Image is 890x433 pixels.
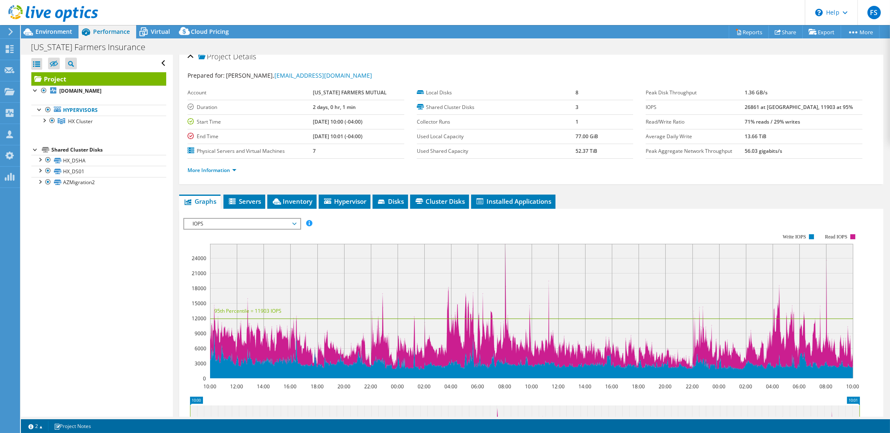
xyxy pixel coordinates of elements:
span: Virtual [151,28,170,35]
span: Cluster Disks [414,197,465,205]
label: Physical Servers and Virtual Machines [188,147,313,155]
label: Collector Runs [417,118,576,126]
text: 21000 [192,270,206,277]
b: 56.03 gigabits/s [745,147,782,154]
text: 08:00 [820,383,833,390]
text: 00:00 [713,383,726,390]
a: [EMAIL_ADDRESS][DOMAIN_NAME] [274,71,372,79]
a: Export [802,25,841,38]
text: 10:00 [204,383,217,390]
text: 95th Percentile = 11903 IOPS [214,307,281,314]
label: Start Time [188,118,313,126]
text: 16:00 [284,383,297,390]
label: Duration [188,103,313,111]
b: 71% reads / 29% writes [745,118,800,125]
a: Share [768,25,803,38]
b: 52.37 TiB [576,147,597,154]
b: 7 [313,147,316,154]
a: AZMigration2 [31,177,166,188]
a: Hypervisors [31,105,166,116]
label: Used Shared Capacity [417,147,576,155]
text: 10:00 [525,383,538,390]
text: 16:00 [606,383,619,390]
span: IOPS [188,219,296,229]
span: Inventory [271,197,312,205]
text: 02:00 [418,383,431,390]
a: HX Cluster [31,116,166,127]
b: 13.66 TiB [745,133,766,140]
label: Account [188,89,313,97]
text: 0 [203,375,206,382]
b: 77.00 GiB [576,133,598,140]
text: 06:00 [793,383,806,390]
a: Project Notes [48,421,97,431]
a: [DOMAIN_NAME] [31,86,166,96]
label: IOPS [646,103,744,111]
text: 08:00 [499,383,512,390]
b: 1 [576,118,578,125]
label: Shared Cluster Disks [417,103,576,111]
b: 2 days, 0 hr, 1 min [313,104,356,111]
text: 02:00 [740,383,753,390]
label: Read/Write Ratio [646,118,744,126]
b: [US_STATE] FARMERS MUTUAL [313,89,387,96]
text: 20:00 [659,383,672,390]
span: Servers [228,197,261,205]
text: 18:00 [632,383,645,390]
text: 14:00 [257,383,270,390]
label: Prepared for: [188,71,225,79]
text: 04:00 [445,383,458,390]
span: Hypervisor [323,197,366,205]
a: HX_DSHA [31,155,166,166]
label: Average Daily Write [646,132,744,141]
a: Project [31,72,166,86]
text: 20:00 [338,383,351,390]
a: More [841,25,880,38]
text: 24000 [192,255,206,262]
label: Peak Disk Throughput [646,89,744,97]
text: 06:00 [472,383,484,390]
b: [DATE] 10:00 (-04:00) [313,118,363,125]
text: 22:00 [365,383,378,390]
text: 3000 [195,360,206,367]
text: 18:00 [311,383,324,390]
a: Reports [729,25,769,38]
span: FS [867,6,881,19]
label: Used Local Capacity [417,132,576,141]
text: 14:00 [579,383,592,390]
div: Shared Cluster Disks [51,145,166,155]
label: Local Disks [417,89,576,97]
span: Cloud Pricing [191,28,229,35]
span: Performance [93,28,130,35]
span: Project [198,53,231,61]
label: End Time [188,132,313,141]
span: Environment [35,28,72,35]
text: 18000 [192,285,206,292]
b: 3 [576,104,578,111]
text: 15000 [192,300,206,307]
text: Write IOPS [783,234,806,240]
text: 6000 [195,345,206,352]
h1: [US_STATE] Farmers Insurance [27,43,158,52]
a: More Information [188,167,236,174]
b: [DATE] 10:01 (-04:00) [313,133,363,140]
text: 04:00 [766,383,779,390]
text: 10:00 [847,383,860,390]
span: HX Cluster [68,118,93,125]
span: Installed Applications [475,197,551,205]
b: [DOMAIN_NAME] [59,87,101,94]
svg: \n [815,9,823,16]
a: HX_DS01 [31,166,166,177]
text: 22:00 [686,383,699,390]
span: Graphs [183,197,216,205]
b: 8 [576,89,578,96]
text: 12000 [192,315,206,322]
text: 12:00 [231,383,243,390]
span: Disks [377,197,404,205]
a: 2 [23,421,48,431]
span: [PERSON_NAME], [226,71,372,79]
text: 12:00 [552,383,565,390]
text: Read IOPS [825,234,848,240]
label: Peak Aggregate Network Throughput [646,147,744,155]
text: 9000 [195,330,206,337]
